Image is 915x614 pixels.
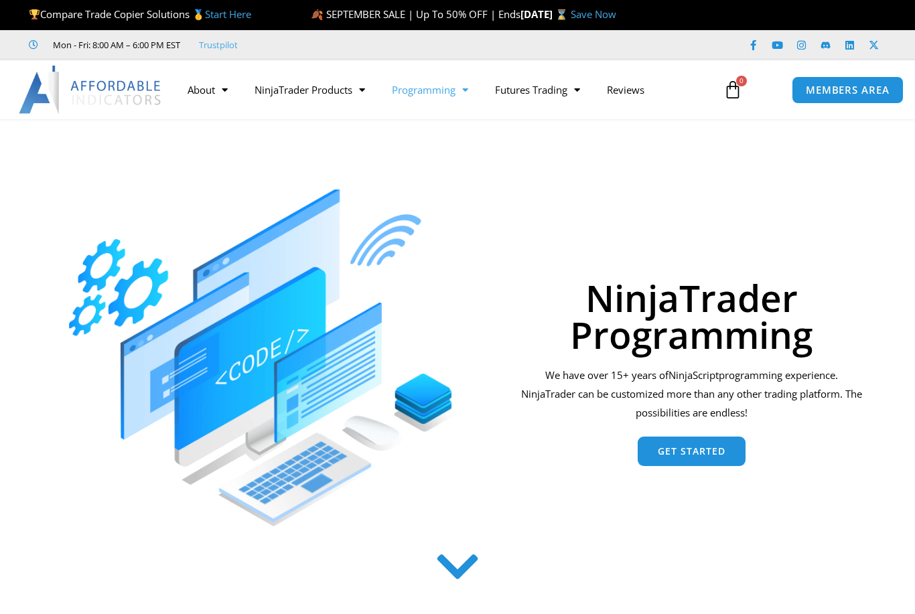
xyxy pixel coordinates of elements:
nav: Menu [174,74,714,105]
span: Compare Trade Copier Solutions 🥇 [29,7,251,21]
span: 🍂 SEPTEMBER SALE | Up To 50% OFF | Ends [311,7,520,21]
strong: [DATE] ⌛ [520,7,571,21]
a: Get Started [638,437,746,466]
div: We have over 15+ years of [517,366,866,423]
h1: NinjaTrader Programming [517,279,866,353]
a: MEMBERS AREA [792,76,904,104]
a: Trustpilot [199,37,238,53]
a: Start Here [205,7,251,21]
a: About [174,74,241,105]
a: Futures Trading [482,74,593,105]
img: LogoAI | Affordable Indicators – NinjaTrader [19,66,163,114]
span: 0 [736,76,747,86]
a: Reviews [593,74,658,105]
a: NinjaTrader Products [241,74,378,105]
a: Save Now [571,7,616,21]
span: MEMBERS AREA [806,85,890,95]
span: Get Started [658,447,725,456]
span: programming experience. NinjaTrader can be customized more than any other trading platform. The p... [521,368,862,419]
a: Programming [378,74,482,105]
img: 🏆 [29,9,40,19]
span: NinjaScript [668,368,719,382]
span: Mon - Fri: 8:00 AM – 6:00 PM EST [50,37,180,53]
a: 0 [703,70,762,109]
img: programming 1 | Affordable Indicators – NinjaTrader [69,189,457,526]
